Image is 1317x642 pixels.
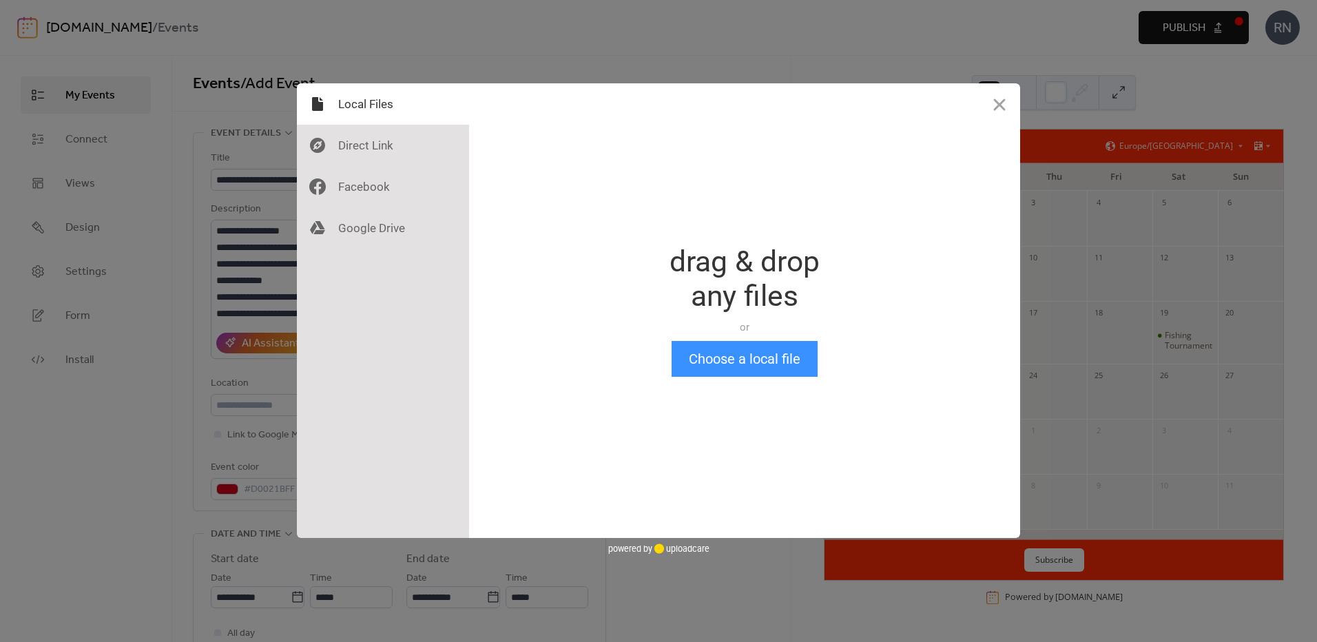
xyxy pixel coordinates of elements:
div: Local Files [297,83,469,125]
button: Choose a local file [672,341,818,377]
div: powered by [608,538,709,559]
a: uploadcare [652,543,709,554]
div: Google Drive [297,207,469,249]
div: or [670,320,820,334]
div: drag & drop any files [670,245,820,313]
button: Close [979,83,1020,125]
div: Facebook [297,166,469,207]
div: Direct Link [297,125,469,166]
